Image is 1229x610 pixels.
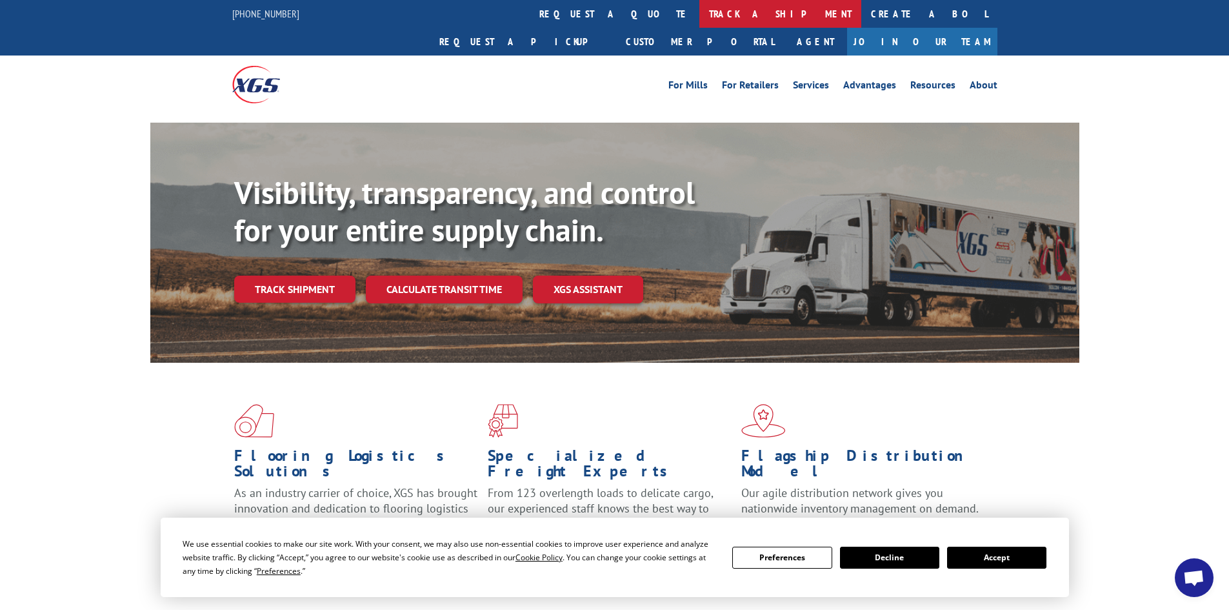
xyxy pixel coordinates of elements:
[232,7,299,20] a: [PHONE_NUMBER]
[741,485,979,516] span: Our agile distribution network gives you nationwide inventory management on demand.
[234,448,478,485] h1: Flooring Logistics Solutions
[488,485,732,543] p: From 123 overlength loads to delicate cargo, our experienced staff knows the best way to move you...
[793,80,829,94] a: Services
[947,547,1046,569] button: Accept
[488,448,732,485] h1: Specialized Freight Experts
[366,276,523,303] a: Calculate transit time
[741,448,985,485] h1: Flagship Distribution Model
[722,80,779,94] a: For Retailers
[183,537,717,578] div: We use essential cookies to make our site work. With your consent, we may also use non-essential ...
[515,552,563,563] span: Cookie Policy
[488,404,518,438] img: xgs-icon-focused-on-flooring-red
[257,565,301,576] span: Preferences
[668,80,708,94] a: For Mills
[784,28,847,56] a: Agent
[234,172,695,250] b: Visibility, transparency, and control for your entire supply chain.
[732,547,832,569] button: Preferences
[234,276,355,303] a: Track shipment
[847,28,997,56] a: Join Our Team
[616,28,784,56] a: Customer Portal
[430,28,616,56] a: Request a pickup
[910,80,955,94] a: Resources
[1175,558,1214,597] div: Open chat
[741,404,786,438] img: xgs-icon-flagship-distribution-model-red
[234,485,477,531] span: As an industry carrier of choice, XGS has brought innovation and dedication to flooring logistics...
[533,276,643,303] a: XGS ASSISTANT
[840,547,939,569] button: Decline
[161,518,1069,597] div: Cookie Consent Prompt
[234,404,274,438] img: xgs-icon-total-supply-chain-intelligence-red
[843,80,896,94] a: Advantages
[970,80,997,94] a: About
